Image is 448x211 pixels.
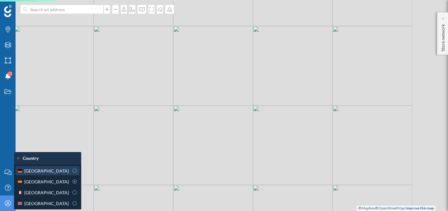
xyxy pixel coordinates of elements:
div: © © [357,206,436,211]
span: [GEOGRAPHIC_DATA] [24,200,69,207]
p: Store network [440,22,446,52]
a: Mapbox [362,206,375,210]
span: Support [13,4,35,10]
span: [GEOGRAPHIC_DATA] [24,178,69,185]
a: OpenStreetMap [378,206,405,210]
img: Geoblink Logo [4,5,12,17]
div: Country [17,155,78,161]
span: [GEOGRAPHIC_DATA] [24,168,69,174]
span: [GEOGRAPHIC_DATA] [24,189,69,196]
a: Improve this map [405,206,434,210]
